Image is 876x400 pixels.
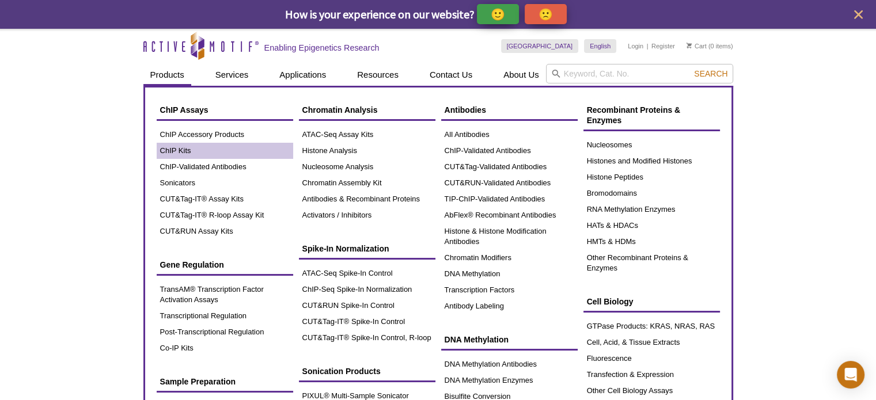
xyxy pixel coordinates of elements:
a: Activators / Inhibitors [299,207,435,223]
a: CUT&RUN Spike-In Control [299,298,435,314]
a: Products [143,64,191,86]
a: CUT&Tag-IT® Spike-In Control [299,314,435,330]
span: Antibodies [445,105,486,115]
a: Other Recombinant Proteins & Enzymes [583,250,720,276]
a: Histone Peptides [583,169,720,185]
h2: Enabling Epigenetics Research [264,43,380,53]
span: Chromatin Analysis [302,105,378,115]
a: ATAC-Seq Assay Kits [299,127,435,143]
a: DNA Methylation Enzymes [441,372,578,388]
a: Recombinant Proteins & Enzymes [583,99,720,131]
a: Chromatin Modifiers [441,250,578,266]
a: All Antibodies [441,127,578,143]
span: Sample Preparation [160,377,236,386]
a: Resources [350,64,405,86]
button: close [851,7,866,22]
p: 🙁 [539,7,553,21]
a: CUT&Tag-IT® R-loop Assay Kit [157,207,293,223]
a: Other Cell Biology Assays [583,383,720,399]
a: Post-Transcriptional Regulation [157,324,293,340]
a: Login [628,42,643,50]
a: Fluorescence [583,351,720,367]
a: Cart [687,42,707,50]
a: Register [651,42,675,50]
a: ChIP-Validated Antibodies [441,143,578,159]
a: Bromodomains [583,185,720,201]
a: TIP-ChIP-Validated Antibodies [441,191,578,207]
a: Gene Regulation [157,254,293,276]
a: Transcriptional Regulation [157,308,293,324]
span: ChIP Assays [160,105,208,115]
a: Chromatin Analysis [299,99,435,121]
a: English [584,39,616,53]
a: CUT&Tag-IT® Spike-In Control, R-loop [299,330,435,346]
img: Your Cart [687,43,692,48]
li: (0 items) [687,39,733,53]
a: TransAM® Transcription Factor Activation Assays [157,281,293,308]
li: | [647,39,649,53]
a: Transcription Factors [441,282,578,298]
a: HMTs & HDMs [583,234,720,250]
a: ChIP-Validated Antibodies [157,159,293,175]
a: AbFlex® Recombinant Antibodies [441,207,578,223]
a: Nucleosome Analysis [299,159,435,175]
a: Services [208,64,256,86]
a: ATAC-Seq Spike-In Control [299,265,435,281]
a: CUT&RUN-Validated Antibodies [441,175,578,191]
a: Sonicators [157,175,293,191]
a: [GEOGRAPHIC_DATA] [501,39,579,53]
button: Search [691,68,731,79]
a: Histone Analysis [299,143,435,159]
a: HATs & HDACs [583,218,720,234]
a: Antibodies [441,99,578,121]
p: 🙂 [491,7,505,21]
a: Chromatin Assembly Kit [299,175,435,191]
a: DNA Methylation Antibodies [441,356,578,372]
a: Sonication Products [299,360,435,382]
a: Histone & Histone Modification Antibodies [441,223,578,250]
a: About Us [496,64,546,86]
a: Transfection & Expression [583,367,720,383]
a: Spike-In Normalization [299,238,435,260]
a: Nucleosomes [583,137,720,153]
a: Cell, Acid, & Tissue Extracts [583,334,720,351]
span: Recombinant Proteins & Enzymes [587,105,681,125]
a: CUT&Tag-Validated Antibodies [441,159,578,175]
a: ChIP Assays [157,99,293,121]
span: Cell Biology [587,297,634,306]
a: Histones and Modified Histones [583,153,720,169]
a: DNA Methylation [441,266,578,282]
span: Gene Regulation [160,260,224,269]
a: Sample Preparation [157,371,293,393]
a: ChIP Accessory Products [157,127,293,143]
a: Antibody Labeling [441,298,578,314]
a: CUT&RUN Assay Kits [157,223,293,239]
span: Search [694,69,727,78]
a: Applications [272,64,333,86]
a: RNA Methylation Enzymes [583,201,720,218]
a: Antibodies & Recombinant Proteins [299,191,435,207]
a: CUT&Tag-IT® Assay Kits [157,191,293,207]
span: Spike-In Normalization [302,244,389,253]
a: Contact Us [423,64,479,86]
a: Co-IP Kits [157,340,293,356]
a: Cell Biology [583,291,720,313]
a: ChIP Kits [157,143,293,159]
a: GTPase Products: KRAS, NRAS, RAS [583,318,720,334]
div: Open Intercom Messenger [837,361,864,388]
a: ChIP-Seq Spike-In Normalization [299,281,435,298]
span: Sonication Products [302,367,381,376]
span: How is your experience on our website? [285,7,475,21]
input: Keyword, Cat. No. [546,64,733,83]
span: DNA Methylation [445,335,509,344]
a: DNA Methylation [441,329,578,351]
